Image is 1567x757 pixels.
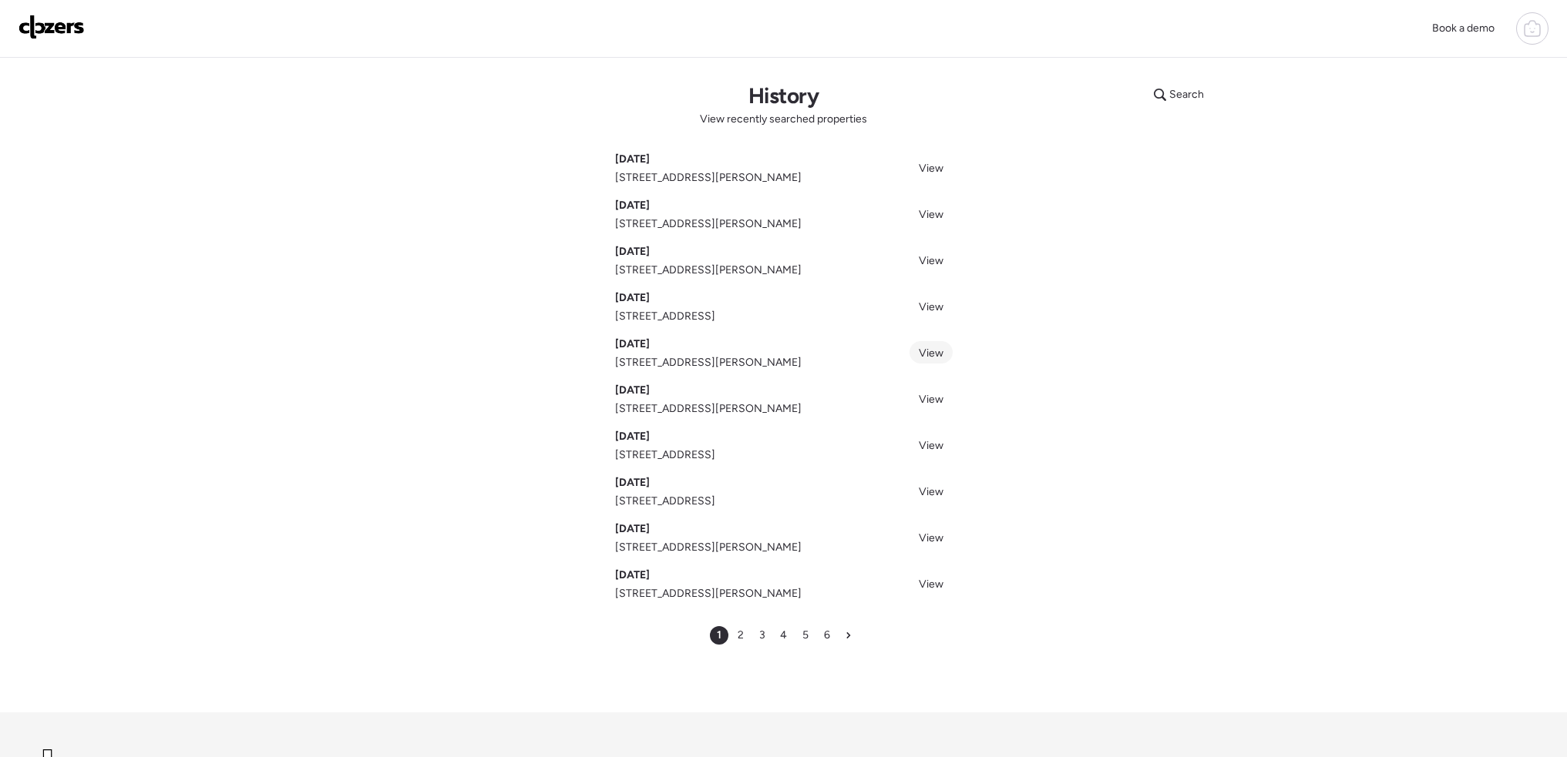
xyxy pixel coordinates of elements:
[615,309,715,324] span: [STREET_ADDRESS]
[802,628,809,643] span: 5
[910,249,953,271] a: View
[615,521,650,537] span: [DATE]
[700,112,867,127] span: View recently searched properties
[615,198,650,213] span: [DATE]
[910,295,953,317] a: View
[615,383,650,398] span: [DATE]
[919,162,943,175] span: View
[919,485,943,498] span: View
[919,208,943,221] span: View
[615,170,802,186] span: [STREET_ADDRESS][PERSON_NAME]
[615,568,650,583] span: [DATE]
[738,628,744,643] span: 2
[919,578,943,591] span: View
[615,494,715,509] span: [STREET_ADDRESS]
[1432,22,1495,35] span: Book a demo
[919,531,943,544] span: View
[910,434,953,456] a: View
[615,337,650,352] span: [DATE]
[615,540,802,555] span: [STREET_ADDRESS][PERSON_NAME]
[780,628,787,643] span: 4
[615,429,650,444] span: [DATE]
[717,628,721,643] span: 1
[615,244,650,260] span: [DATE]
[910,341,953,363] a: View
[759,628,765,643] span: 3
[910,387,953,410] a: View
[615,263,802,278] span: [STREET_ADDRESS][PERSON_NAME]
[910,156,953,179] a: View
[919,347,943,360] span: View
[910,572,953,595] a: View
[18,15,85,39] img: Logo
[910,526,953,548] a: View
[615,401,802,417] span: [STREET_ADDRESS][PERSON_NAME]
[615,586,802,601] span: [STREET_ADDRESS][PERSON_NAME]
[615,355,802,370] span: [STREET_ADDRESS][PERSON_NAME]
[748,82,819,109] h1: History
[615,216,802,232] span: [STREET_ADDRESS][PERSON_NAME]
[615,475,650,491] span: [DATE]
[1169,87,1204,102] span: Search
[910,203,953,225] a: View
[919,254,943,267] span: View
[824,628,830,643] span: 6
[919,300,943,313] span: View
[919,439,943,452] span: View
[615,447,715,463] span: [STREET_ADDRESS]
[615,152,650,167] span: [DATE]
[919,393,943,406] span: View
[615,290,650,306] span: [DATE]
[910,480,953,502] a: View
